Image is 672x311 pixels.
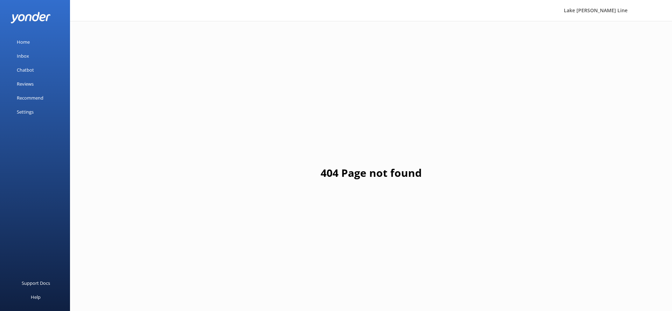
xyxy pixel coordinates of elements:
div: Support Docs [22,276,50,290]
div: Inbox [17,49,29,63]
div: Settings [17,105,34,119]
div: Recommend [17,91,43,105]
div: Help [31,290,41,304]
div: Reviews [17,77,34,91]
div: Home [17,35,30,49]
div: Chatbot [17,63,34,77]
h1: 404 Page not found [321,165,422,181]
img: yonder-white-logo.png [10,12,51,23]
